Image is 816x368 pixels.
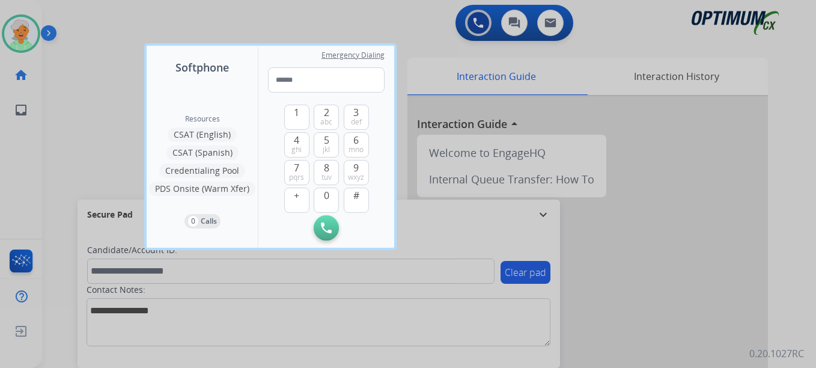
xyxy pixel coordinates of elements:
button: 1 [284,105,309,130]
span: ghi [291,145,302,155]
span: # [353,188,359,203]
button: Credentialing Pool [159,164,245,178]
button: 5jkl [314,132,339,158]
button: CSAT (Spanish) [166,146,239,160]
span: 9 [353,161,359,175]
button: 8tuv [314,160,339,185]
span: 7 [294,161,299,175]
span: mno [349,145,364,155]
button: 4ghi [284,132,309,158]
span: Softphone [175,59,229,76]
button: 7pqrs [284,160,309,185]
button: 3def [344,105,369,130]
span: def [351,117,362,127]
button: 6mno [344,132,369,158]
span: 1 [294,105,299,120]
span: 5 [324,133,329,147]
span: 2 [324,105,329,120]
span: 8 [324,161,329,175]
p: 0 [188,216,198,227]
p: 0.20.1027RC [749,346,804,361]
span: + [294,188,299,203]
span: Resources [185,114,220,124]
span: 3 [353,105,359,120]
span: pqrs [289,173,304,182]
p: Calls [201,216,217,227]
img: call-button [321,222,332,233]
span: abc [320,117,332,127]
span: 4 [294,133,299,147]
span: tuv [321,173,332,182]
button: 0Calls [184,214,221,228]
button: CSAT (English) [168,127,237,142]
span: Emergency Dialing [321,51,385,60]
button: PDS Onsite (Warm Xfer) [149,182,255,196]
span: 6 [353,133,359,147]
button: # [344,188,369,213]
span: jkl [323,145,330,155]
button: 9wxyz [344,160,369,185]
button: 0 [314,188,339,213]
button: 2abc [314,105,339,130]
span: wxyz [348,173,364,182]
span: 0 [324,188,329,203]
button: + [284,188,309,213]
